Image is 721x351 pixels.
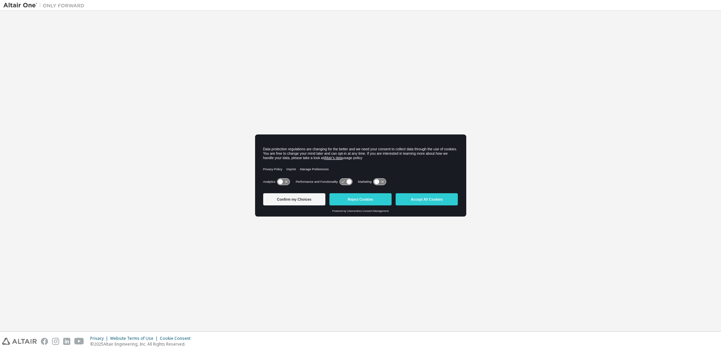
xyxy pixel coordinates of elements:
img: youtube.svg [74,338,84,345]
img: altair_logo.svg [2,338,37,345]
div: Website Terms of Use [110,336,160,341]
p: © 2025 Altair Engineering, Inc. All Rights Reserved. [90,341,195,347]
img: Altair One [3,2,88,9]
div: Cookie Consent [160,336,195,341]
img: instagram.svg [52,338,59,345]
img: facebook.svg [41,338,48,345]
img: linkedin.svg [63,338,70,345]
div: Privacy [90,336,110,341]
